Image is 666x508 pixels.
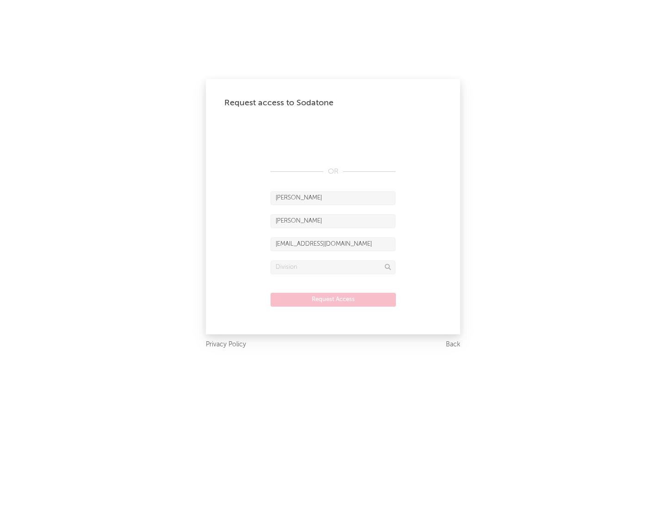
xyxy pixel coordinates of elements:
button: Request Access [271,293,396,307]
input: Last Name [271,214,395,228]
a: Back [446,339,460,351]
input: First Name [271,191,395,205]
input: Email [271,237,395,251]
a: Privacy Policy [206,339,246,351]
div: OR [271,166,395,177]
div: Request access to Sodatone [224,97,442,109]
input: Division [271,260,395,274]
